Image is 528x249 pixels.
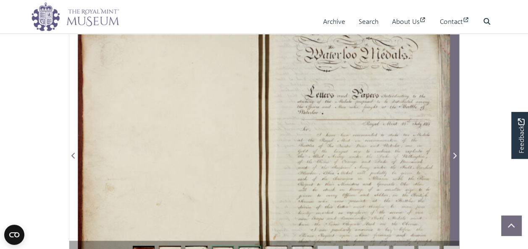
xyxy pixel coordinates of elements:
a: Search [359,10,378,34]
img: logo_wide.png [31,2,119,31]
button: Scroll to top [501,215,521,236]
a: Contact [440,10,470,34]
button: Open CMP widget [4,225,24,245]
span: Feedback [516,119,526,153]
a: Archive [323,10,345,34]
a: About Us [392,10,426,34]
a: Would you like to provide feedback? [511,112,528,159]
